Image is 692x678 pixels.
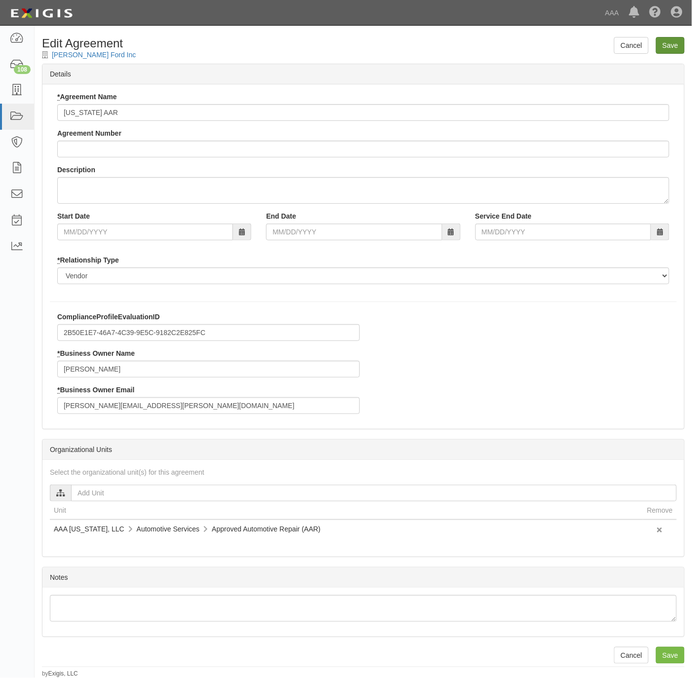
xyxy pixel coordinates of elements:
[57,312,160,322] label: ComplianceProfileEvaluationID
[656,37,685,54] input: Save
[7,4,76,22] img: logo-5460c22ac91f19d4615b14bd174203de0afe785f0fc80cf4dbbc73dc1793850b.png
[48,670,78,677] a: Exigis, LLC
[137,525,200,533] span: Automotive Services
[656,647,685,664] input: Save
[57,128,121,138] label: Agreement Number
[600,3,624,23] a: AAA
[42,37,685,50] h1: Edit Agreement
[57,385,134,395] label: Business Owner Email
[649,7,661,19] i: Help Center - Complianz
[266,224,442,240] input: MM/DD/YYYY
[475,224,651,240] input: MM/DD/YYYY
[212,525,320,533] span: Approved Automotive Repair (AAR)
[42,467,684,477] div: Select the organizational unit(s) for this agreement
[614,647,649,664] a: Cancel
[57,256,60,264] abbr: required
[266,211,296,221] label: End Date
[54,525,124,533] span: AAA [US_STATE], LLC
[57,165,95,175] label: Description
[57,93,60,101] abbr: required
[57,211,90,221] label: Start Date
[57,348,135,358] label: Business Owner Name
[57,386,60,394] abbr: required
[14,65,31,74] div: 108
[57,224,233,240] input: MM/DD/YYYY
[52,51,136,59] a: [PERSON_NAME] Ford Inc
[42,440,684,460] div: Organizational Units
[643,501,677,520] th: Remove
[657,525,663,535] a: Remove organizational unit
[614,37,649,54] a: Cancel
[57,255,119,265] label: Relationship Type
[50,501,643,520] th: Unit
[71,485,677,501] input: Add Unit
[57,349,60,357] abbr: required
[42,670,78,678] small: by
[57,92,117,102] label: Agreement Name
[42,64,684,84] div: Details
[475,211,532,221] label: Service End Date
[42,567,684,588] div: Notes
